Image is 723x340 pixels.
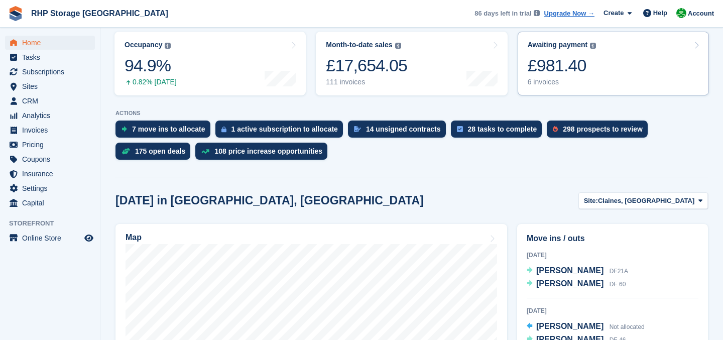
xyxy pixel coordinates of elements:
button: Site: Claines, [GEOGRAPHIC_DATA] [578,192,708,209]
div: [DATE] [527,251,698,260]
span: Home [22,36,82,50]
a: menu [5,65,95,79]
a: 1 active subscription to allocate [215,121,348,143]
a: menu [5,123,95,137]
img: prospect-51fa495bee0391a8d652442698ab0144808aea92771e9ea1ae160a38d050c398.svg [553,126,558,132]
a: 175 open deals [115,143,195,165]
div: 111 invoices [326,78,407,86]
div: 28 tasks to complete [468,125,537,133]
span: Subscriptions [22,65,82,79]
span: Claines, [GEOGRAPHIC_DATA] [598,196,694,206]
span: Site: [584,196,598,206]
img: stora-icon-8386f47178a22dfd0bd8f6a31ec36ba5ce8667c1dd55bd0f319d3a0aa187defe.svg [8,6,23,21]
span: Help [653,8,667,18]
span: 86 days left in trial [474,9,531,19]
img: move_ins_to_allocate_icon-fdf77a2bb77ea45bf5b3d319d69a93e2d87916cf1d5bf7949dd705db3b84f3ca.svg [122,126,127,132]
span: [PERSON_NAME] [536,322,604,330]
span: Invoices [22,123,82,137]
div: 7 move ins to allocate [132,125,205,133]
div: £17,654.05 [326,55,407,76]
div: 1 active subscription to allocate [231,125,338,133]
h2: [DATE] in [GEOGRAPHIC_DATA], [GEOGRAPHIC_DATA] [115,194,424,207]
span: Settings [22,181,82,195]
span: CRM [22,94,82,108]
span: [PERSON_NAME] [536,266,604,275]
a: menu [5,36,95,50]
a: 108 price increase opportunities [195,143,332,165]
a: 7 move ins to allocate [115,121,215,143]
img: contract_signature_icon-13c848040528278c33f63329250d36e43548de30e8caae1d1a13099fd9432cc5.svg [354,126,361,132]
img: task-75834270c22a3079a89374b754ae025e5fb1db73e45f91037f5363f120a921f8.svg [457,126,463,132]
div: £981.40 [528,55,596,76]
span: Storefront [9,218,100,229]
div: 108 price increase opportunities [214,147,322,155]
span: Capital [22,196,82,210]
a: 28 tasks to complete [451,121,547,143]
a: 14 unsigned contracts [348,121,451,143]
a: menu [5,196,95,210]
div: 298 prospects to review [563,125,643,133]
div: 175 open deals [135,147,185,155]
a: menu [5,167,95,181]
h2: Move ins / outs [527,233,698,245]
span: Tasks [22,50,82,64]
img: icon-info-grey-7440780725fd019a000dd9b08b2336e03edf1995a4989e88bcd33f0948082b44.svg [534,10,540,16]
a: Awaiting payment £981.40 6 invoices [518,32,709,95]
img: price_increase_opportunities-93ffe204e8149a01c8c9dc8f82e8f89637d9d84a8eef4429ea346261dce0b2c0.svg [201,149,209,154]
img: Rod [676,8,686,18]
a: Preview store [83,232,95,244]
span: DF 60 [610,281,626,288]
img: active_subscription_to_allocate_icon-d502201f5373d7db506a760aba3b589e785aa758c864c3986d89f69b8ff3... [221,126,226,133]
p: ACTIONS [115,110,708,117]
span: Account [688,9,714,19]
a: menu [5,231,95,245]
img: icon-info-grey-7440780725fd019a000dd9b08b2336e03edf1995a4989e88bcd33f0948082b44.svg [165,43,171,49]
a: [PERSON_NAME] Not allocated [527,320,645,333]
img: icon-info-grey-7440780725fd019a000dd9b08b2336e03edf1995a4989e88bcd33f0948082b44.svg [590,43,596,49]
div: Occupancy [125,41,162,49]
span: Coupons [22,152,82,166]
img: deal-1b604bf984904fb50ccaf53a9ad4b4a5d6e5aea283cecdc64d6e3604feb123c2.svg [122,148,130,155]
span: [PERSON_NAME] [536,279,604,288]
div: 6 invoices [528,78,596,86]
h2: Map [126,233,142,242]
div: 0.82% [DATE] [125,78,177,86]
span: DF21A [610,268,628,275]
span: Analytics [22,108,82,123]
div: Awaiting payment [528,41,588,49]
div: 94.9% [125,55,177,76]
img: icon-info-grey-7440780725fd019a000dd9b08b2336e03edf1995a4989e88bcd33f0948082b44.svg [395,43,401,49]
a: [PERSON_NAME] DF 60 [527,278,626,291]
span: Pricing [22,138,82,152]
a: Month-to-date sales £17,654.05 111 invoices [316,32,507,95]
span: Create [604,8,624,18]
div: 14 unsigned contracts [366,125,441,133]
a: menu [5,152,95,166]
a: menu [5,181,95,195]
div: Month-to-date sales [326,41,392,49]
a: Upgrade Now → [544,9,594,19]
a: menu [5,138,95,152]
span: Not allocated [610,323,645,330]
span: Sites [22,79,82,93]
a: Occupancy 94.9% 0.82% [DATE] [114,32,306,95]
span: Insurance [22,167,82,181]
a: menu [5,108,95,123]
a: RHP Storage [GEOGRAPHIC_DATA] [27,5,172,22]
a: 298 prospects to review [547,121,653,143]
a: [PERSON_NAME] DF21A [527,265,628,278]
a: menu [5,79,95,93]
a: menu [5,94,95,108]
span: Online Store [22,231,82,245]
a: menu [5,50,95,64]
div: [DATE] [527,306,698,315]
